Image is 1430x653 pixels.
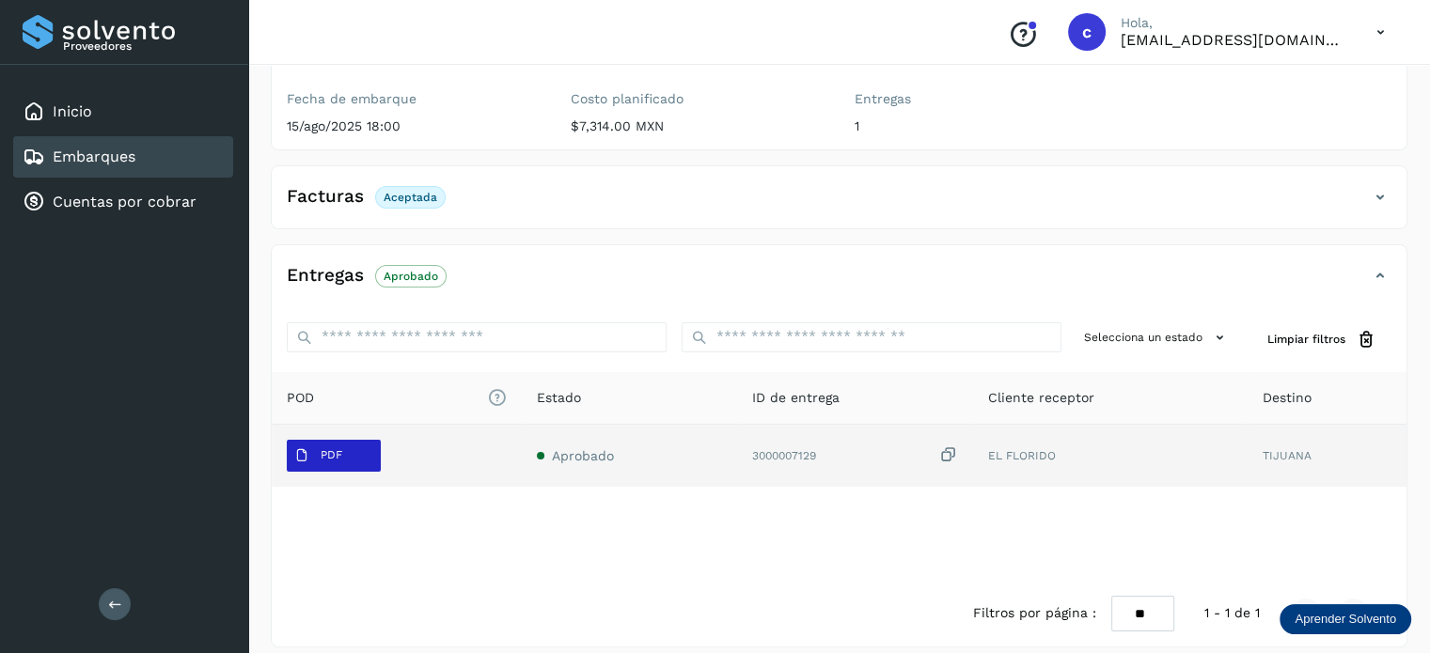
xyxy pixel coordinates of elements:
p: Proveedores [63,39,226,53]
p: $7,314.00 MXN [571,118,825,134]
span: Aprobado [552,448,614,463]
a: Cuentas por cobrar [53,193,196,210]
label: Costo planificado [571,91,825,107]
p: Aceptada [384,191,437,204]
span: Filtros por página : [973,603,1096,623]
div: EntregasAprobado [272,260,1406,307]
div: FacturasAceptada [272,181,1406,228]
p: Aprobado [384,270,438,283]
button: PDF [287,440,381,472]
div: Cuentas por cobrar [13,181,233,223]
div: Inicio [13,91,233,132]
h4: Facturas [287,186,364,208]
p: 1 [855,118,1108,134]
h4: Entregas [287,265,364,287]
button: Selecciona un estado [1076,322,1237,353]
span: POD [287,388,507,408]
button: Limpiar filtros [1252,322,1391,357]
span: Estado [537,388,581,408]
span: Limpiar filtros [1267,331,1345,348]
div: 3000007129 [752,445,958,465]
label: Fecha de embarque [287,91,541,107]
p: PDF [321,448,342,461]
p: Aprender Solvento [1295,612,1396,627]
label: Entregas [855,91,1108,107]
p: Hola, [1121,15,1346,31]
div: Aprender Solvento [1280,604,1411,634]
span: 1 - 1 de 1 [1204,603,1260,623]
td: TIJUANA [1248,425,1406,487]
a: Inicio [53,102,92,120]
span: Cliente receptor [988,388,1094,408]
span: ID de entrega [752,388,840,408]
a: Embarques [53,148,135,165]
p: 15/ago/2025 18:00 [287,118,541,134]
div: Embarques [13,136,233,178]
td: EL FLORIDO [973,425,1248,487]
span: Destino [1263,388,1312,408]
p: cuentasespeciales8_met@castores.com.mx [1121,31,1346,49]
